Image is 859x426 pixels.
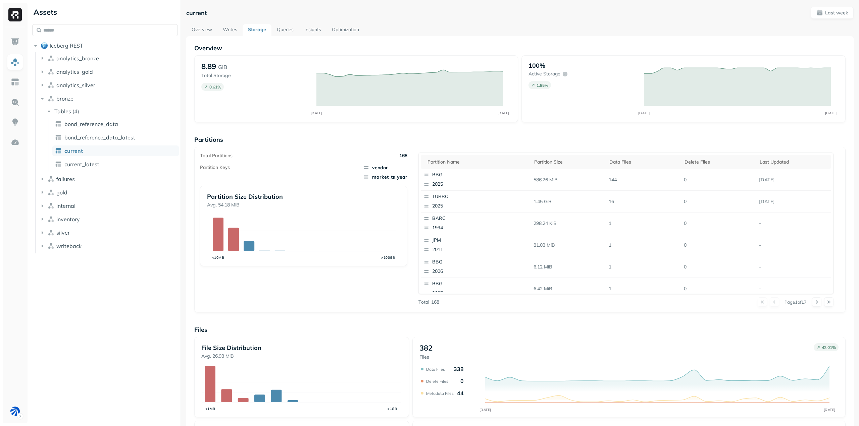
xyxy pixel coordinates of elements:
[432,281,497,287] p: BBG
[299,24,326,36] a: Insights
[52,132,179,143] a: bond_reference_data_latest
[10,407,20,416] img: BAM Staging
[11,118,19,127] img: Insights
[64,147,83,154] span: current
[756,239,831,251] p: -
[531,174,606,186] p: 586.26 MiB
[48,55,54,62] img: namespace
[39,214,178,225] button: inventory
[243,24,271,36] a: Storage
[421,256,500,278] button: BBG2006
[460,378,464,384] p: 0
[55,161,62,168] img: table
[48,229,54,236] img: namespace
[431,299,439,305] p: 168
[606,239,681,251] p: 1
[52,119,179,129] a: bond_reference_data
[201,353,402,359] p: Avg. 26.93 MiB
[48,243,54,249] img: namespace
[760,159,828,165] div: Last updated
[11,58,19,66] img: Assets
[56,176,75,182] span: failures
[811,7,854,19] button: Last week
[363,174,407,180] span: market_ts_year
[32,7,178,17] div: Assets
[64,134,135,141] span: bond_reference_data_latest
[399,153,407,159] p: 168
[388,407,397,411] tspan: >1GB
[432,237,497,244] p: JPM
[8,8,22,21] img: Ryft
[11,98,19,107] img: Query Explorer
[48,216,54,223] img: namespace
[756,283,831,295] p: -
[685,159,753,165] div: Delete Files
[56,68,93,75] span: analytics_gold
[825,111,837,115] tspan: [DATE]
[194,136,846,143] p: Partitions
[638,111,650,115] tspan: [DATE]
[39,66,178,77] button: analytics_gold
[201,344,402,352] p: File Size Distribution
[11,78,19,86] img: Asset Explorer
[427,159,527,165] div: Partition name
[785,299,807,305] p: Page 1 of 17
[426,367,445,372] p: Data Files
[212,255,224,260] tspan: <10MB
[824,408,836,412] tspan: [DATE]
[186,9,207,17] p: current
[56,55,99,62] span: analytics_bronze
[426,379,448,384] p: Delete Files
[432,203,497,209] p: 2025
[432,181,497,188] p: 2025
[32,40,178,51] button: Iceberg REST
[64,121,118,127] span: bond_reference_data
[55,147,62,154] img: table
[528,71,560,77] p: Active storage
[756,174,831,186] p: Oct 6, 2025
[681,218,756,229] p: 0
[419,354,433,360] p: Files
[200,164,230,171] p: Partition Keys
[39,53,178,64] button: analytics_bronze
[531,283,606,295] p: 6.42 MiB
[39,93,178,104] button: bronze
[381,255,395,260] tspan: >100GB
[432,193,497,200] p: TURBO
[200,153,233,159] p: Total Partitions
[606,218,681,229] p: 1
[531,261,606,273] p: 6.12 MiB
[209,84,221,89] p: 0.61 %
[432,172,497,178] p: BBG
[681,174,756,186] p: 0
[681,261,756,273] p: 0
[52,159,179,170] a: current_latest
[56,82,95,88] span: analytics_silver
[56,95,73,102] span: bronze
[426,391,454,396] p: Metadata Files
[217,24,243,36] a: Writes
[11,138,19,147] img: Optimization
[606,283,681,295] p: 1
[822,345,836,350] p: 42.01 %
[207,193,401,200] p: Partition Size Distribution
[531,196,606,207] p: 1.45 GiB
[56,189,67,196] span: gold
[56,229,70,236] span: silver
[39,80,178,90] button: analytics_silver
[609,159,678,165] div: Data Files
[39,200,178,211] button: internal
[39,174,178,184] button: failures
[326,24,364,36] a: Optimization
[531,218,606,229] p: 298.24 KiB
[421,212,500,234] button: BARC1994
[432,290,497,297] p: 2007
[194,326,846,333] p: Files
[498,111,509,115] tspan: [DATE]
[54,108,71,115] span: Tables
[528,62,545,69] p: 100%
[681,283,756,295] p: 0
[363,164,407,171] span: vendor
[39,187,178,198] button: gold
[825,10,848,16] p: Last week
